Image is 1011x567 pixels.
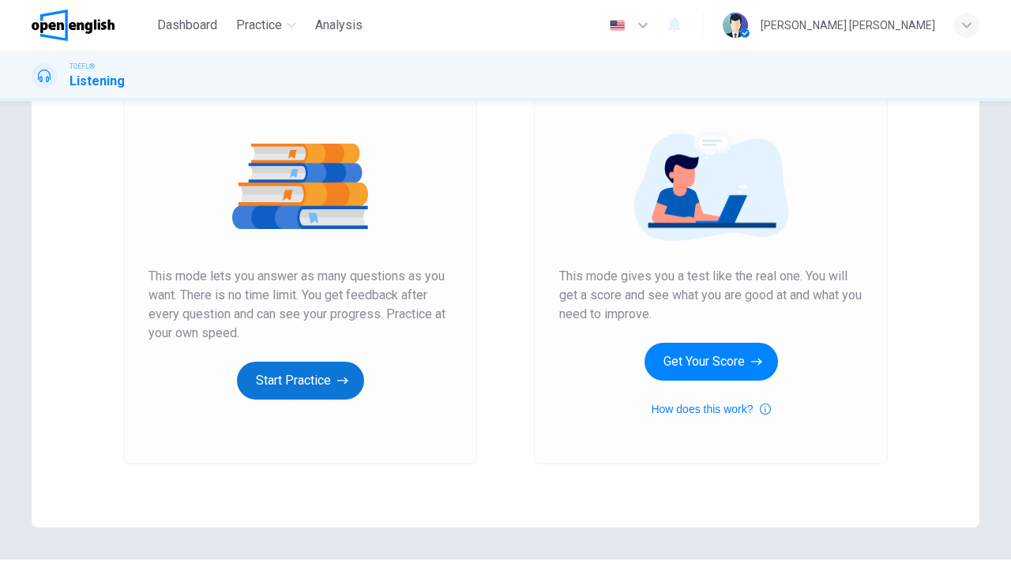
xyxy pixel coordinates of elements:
button: Analysis [309,11,369,39]
button: Dashboard [151,11,224,39]
img: OpenEnglish logo [32,9,115,41]
a: OpenEnglish logo [32,9,151,41]
button: How does this work? [651,400,770,419]
button: Start Practice [237,362,364,400]
span: This mode lets you answer as many questions as you want. There is no time limit. You get feedback... [148,267,452,343]
div: [PERSON_NAME] [PERSON_NAME] [761,16,935,35]
span: Dashboard [157,16,217,35]
img: en [607,20,627,32]
span: TOEFL® [70,61,95,72]
button: Get Your Score [645,343,778,381]
span: Analysis [315,16,363,35]
span: This mode gives you a test like the real one. You will get a score and see what you are good at a... [559,267,863,324]
button: Practice [230,11,303,39]
span: Practice [236,16,282,35]
h1: Listening [70,72,125,91]
img: Profile picture [723,13,748,38]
